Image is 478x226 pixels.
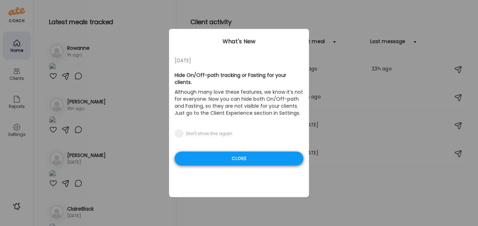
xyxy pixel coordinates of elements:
[175,56,303,65] div: [DATE]
[175,152,303,166] div: Close
[186,131,232,137] div: Don't show this again
[169,37,309,46] div: What's New
[175,72,286,86] b: Hide On/Off-path tracking or Fasting for your clients.
[175,87,303,118] p: Although many love these features, we know it’s not for everyone. Now you can hide both On/Off-pa...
